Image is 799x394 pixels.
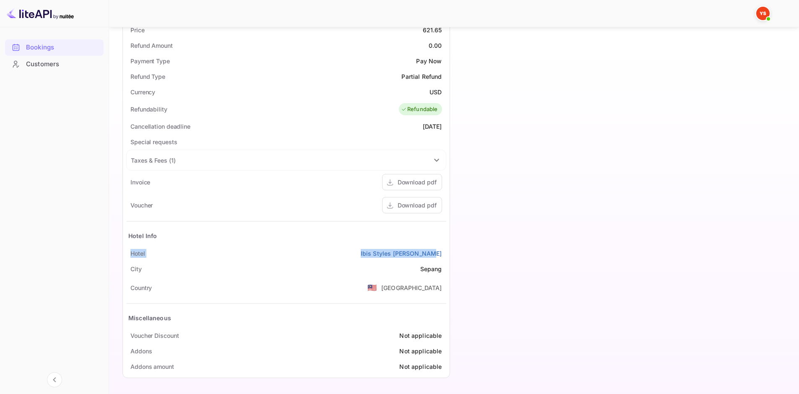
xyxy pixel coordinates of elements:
div: City [130,264,142,273]
img: LiteAPI logo [7,7,74,20]
div: Download pdf [398,201,437,210]
div: Price [130,26,145,34]
div: Miscellaneous [128,314,171,322]
div: Refundable [401,105,438,114]
a: Ibis Styles [PERSON_NAME] [361,249,442,258]
div: Bookings [26,43,99,52]
div: Taxes & Fees (1) [127,150,446,170]
div: Country [130,283,152,292]
span: United States [367,280,377,295]
button: Collapse navigation [47,372,62,387]
div: Refund Amount [130,41,173,50]
div: Customers [26,60,99,69]
div: Payment Type [130,57,170,65]
div: Download pdf [398,178,437,187]
div: 621.65 [423,26,442,34]
div: Currency [130,88,155,96]
div: Hotel Info [128,231,157,240]
div: Not applicable [399,331,442,340]
div: Addons amount [130,362,174,371]
div: Invoice [130,178,150,187]
div: Voucher Discount [130,331,179,340]
div: Special requests [130,137,177,146]
div: Bookings [5,39,104,56]
div: Addons [130,347,152,355]
a: Customers [5,56,104,72]
div: Refundability [130,105,167,114]
div: Refund Type [130,72,165,81]
div: [GEOGRAPHIC_DATA] [381,283,442,292]
div: Customers [5,56,104,73]
div: Pay Now [416,57,442,65]
div: Partial Refund [401,72,442,81]
div: Taxes & Fees ( 1 ) [131,156,175,165]
div: Voucher [130,201,153,210]
div: [DATE] [423,122,442,131]
img: Yandex Support [756,7,770,20]
div: Hotel [130,249,145,258]
div: Cancellation deadline [130,122,190,131]
div: Not applicable [399,347,442,355]
div: USD [429,88,442,96]
a: Bookings [5,39,104,55]
div: Sepang [420,264,442,273]
div: 0.00 [429,41,442,50]
div: Not applicable [399,362,442,371]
